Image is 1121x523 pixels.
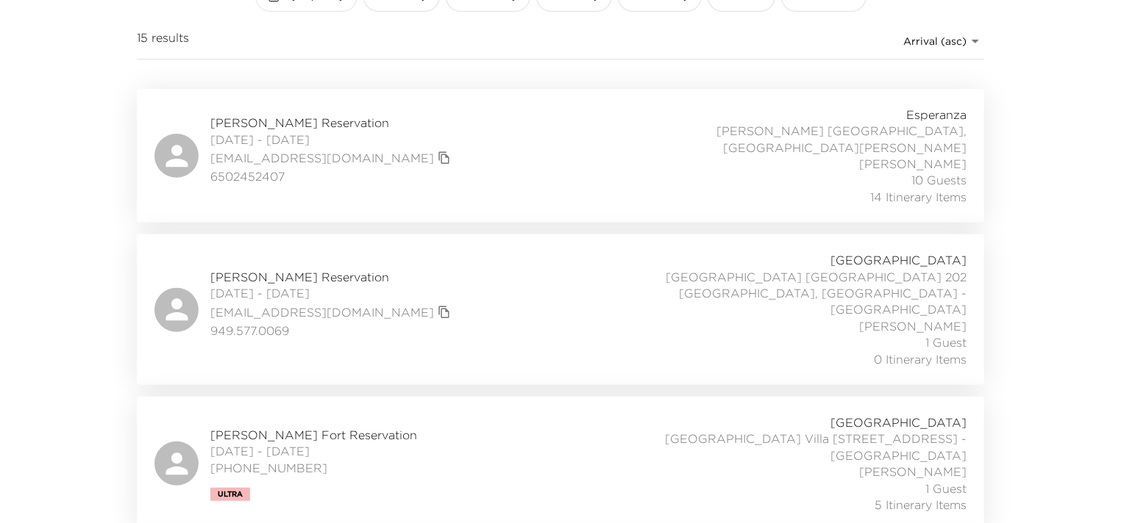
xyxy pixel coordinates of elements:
span: [DATE] - [DATE] [210,443,417,459]
span: [PHONE_NUMBER] [210,460,417,476]
span: [PERSON_NAME] Fort Reservation [210,427,417,443]
span: 949.577.0069 [210,322,455,339]
span: Arrival (asc) [903,35,967,48]
span: Esperanza [906,107,967,123]
a: [EMAIL_ADDRESS][DOMAIN_NAME] [210,304,434,320]
button: copy primary member email [434,302,455,322]
span: [PERSON_NAME] Reservation [210,115,455,131]
span: 15 results [137,29,189,53]
span: [DATE] - [DATE] [210,285,455,301]
button: copy primary member email [434,148,455,168]
a: [PERSON_NAME] Reservation[DATE] - [DATE][EMAIL_ADDRESS][DOMAIN_NAME]copy primary member email6502... [137,89,984,223]
a: [EMAIL_ADDRESS][DOMAIN_NAME] [210,150,434,166]
span: 6502452407 [210,168,455,184]
span: 1 Guest [925,480,967,497]
span: [PERSON_NAME] [859,318,967,334]
span: 14 Itinerary Items [870,189,967,205]
span: 1 Guest [925,334,967,350]
span: 5 Itinerary Items [875,497,967,513]
span: [GEOGRAPHIC_DATA] [830,414,967,430]
span: [PERSON_NAME] Reservation [210,269,455,285]
span: [PERSON_NAME] [859,464,967,480]
span: [GEOGRAPHIC_DATA] Villa [STREET_ADDRESS] - [GEOGRAPHIC_DATA] [641,430,967,464]
span: [PERSON_NAME] [859,156,967,172]
span: 10 Guests [911,172,967,188]
span: [PERSON_NAME] [GEOGRAPHIC_DATA], [GEOGRAPHIC_DATA][PERSON_NAME] [641,123,967,156]
span: [GEOGRAPHIC_DATA] [830,252,967,268]
span: Ultra [218,490,243,499]
span: 0 Itinerary Items [874,351,967,367]
a: [PERSON_NAME] Reservation[DATE] - [DATE][EMAIL_ADDRESS][DOMAIN_NAME]copy primary member email949.... [137,234,984,385]
span: [DATE] - [DATE] [210,131,455,148]
span: [GEOGRAPHIC_DATA] [GEOGRAPHIC_DATA] 202 [GEOGRAPHIC_DATA], [GEOGRAPHIC_DATA] - [GEOGRAPHIC_DATA] [641,269,967,318]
